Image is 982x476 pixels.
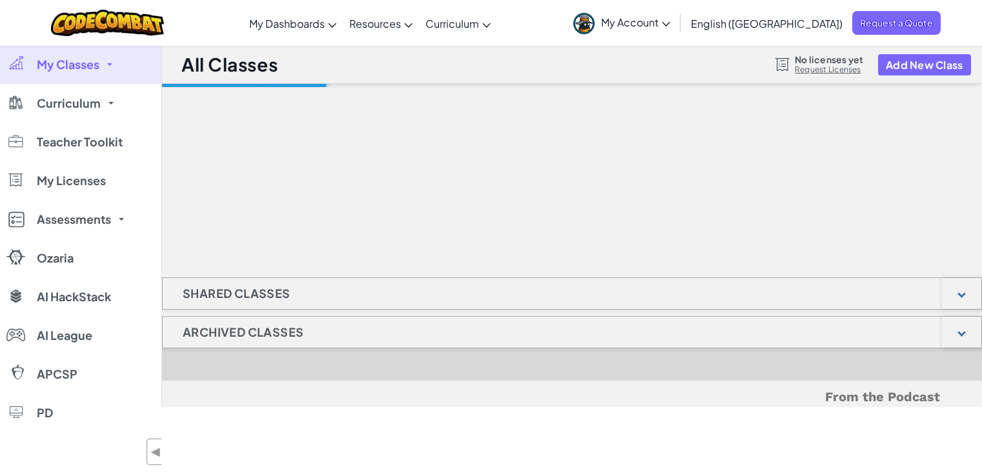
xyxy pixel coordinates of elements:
[249,17,325,30] span: My Dashboards
[878,54,971,75] button: Add New Class
[573,13,595,34] img: avatar
[852,11,941,35] a: Request a Quote
[181,52,278,77] h1: All Classes
[684,6,849,41] a: English ([GEOGRAPHIC_DATA])
[349,17,401,30] span: Resources
[37,59,99,70] span: My Classes
[51,10,164,36] img: CodeCombat logo
[343,6,419,41] a: Resources
[601,15,670,29] span: My Account
[795,54,863,64] span: No licenses yet
[37,213,111,225] span: Assessments
[419,6,497,41] a: Curriculum
[37,291,111,302] span: AI HackStack
[425,17,479,30] span: Curriculum
[163,316,323,348] h1: Archived Classes
[243,6,343,41] a: My Dashboards
[795,64,863,75] a: Request Licenses
[37,136,123,148] span: Teacher Toolkit
[37,330,92,341] span: AI League
[37,175,106,186] span: My Licenses
[163,277,311,310] h1: Shared Classes
[150,442,161,461] span: ◀
[37,252,74,264] span: Ozaria
[691,17,843,30] span: English ([GEOGRAPHIC_DATA])
[37,97,101,109] span: Curriculum
[567,3,677,43] a: My Account
[204,387,940,407] h5: From the Podcast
